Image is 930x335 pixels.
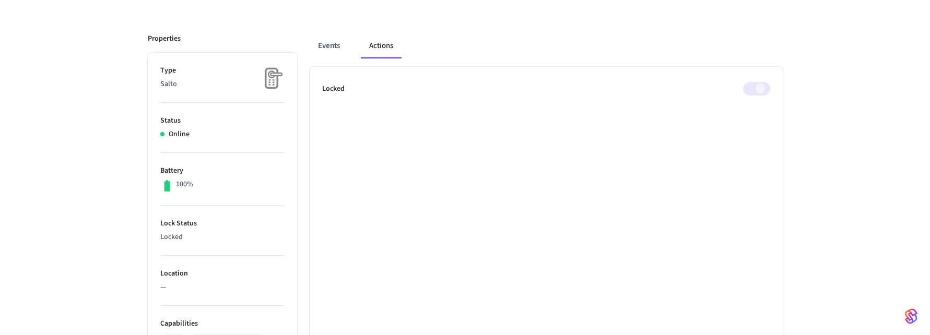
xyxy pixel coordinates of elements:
[160,318,285,329] p: Capabilities
[160,115,285,126] p: Status
[176,179,193,190] p: 100%
[310,33,348,58] button: Events
[160,79,285,90] p: Salto
[148,33,181,44] p: Properties
[361,33,402,58] button: Actions
[310,33,783,58] div: ant example
[160,268,285,279] p: Location
[160,282,285,293] p: —
[160,232,285,243] p: Locked
[905,308,917,325] img: SeamLogoGradient.69752ec5.svg
[160,218,285,229] p: Lock Status
[258,65,285,91] img: Placeholder Lock Image
[160,65,285,76] p: Type
[169,129,190,140] p: Online
[160,165,285,176] p: Battery
[322,83,345,94] p: Locked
